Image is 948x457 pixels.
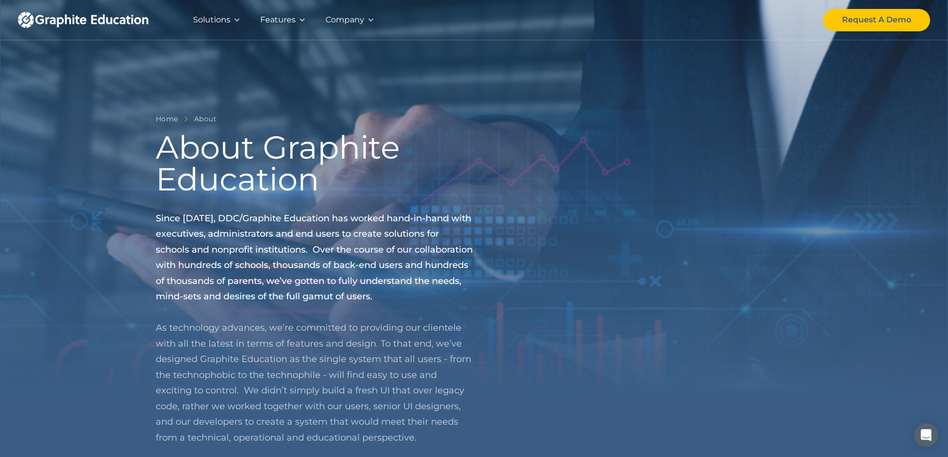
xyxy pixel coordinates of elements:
[193,13,230,27] div: Solutions
[194,113,217,125] a: About
[156,113,178,125] a: Home
[156,211,474,446] p: As technology advances, we’re committed to providing our clientele with all the latest in terms o...
[325,13,364,27] div: Company
[260,13,296,27] div: Features
[842,13,911,27] div: Request A Demo
[156,131,474,195] h1: About Graphite Education
[914,423,938,447] div: Open Intercom Messenger
[823,9,930,31] a: Request A Demo
[156,213,473,302] span: Since [DATE], DDC/Graphite Education has worked hand-in-hand with executives, administrators and ...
